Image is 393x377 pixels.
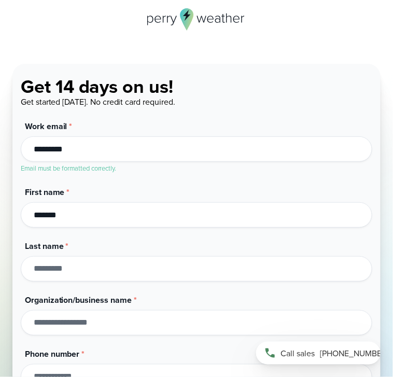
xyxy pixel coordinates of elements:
span: Phone number [25,348,79,360]
span: Get started [DATE]. No credit card required. [21,96,175,108]
span: Last name [25,240,64,252]
span: [PHONE_NUMBER] [320,347,389,359]
span: Work email [25,120,67,132]
span: First name [25,186,64,198]
span: Call sales [280,347,315,359]
span: Organization/business name [25,294,132,306]
span: Get 14 days on us! [21,73,173,100]
a: Call sales[PHONE_NUMBER] [256,342,381,365]
label: Email must be formatted correctly. [21,163,116,173]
